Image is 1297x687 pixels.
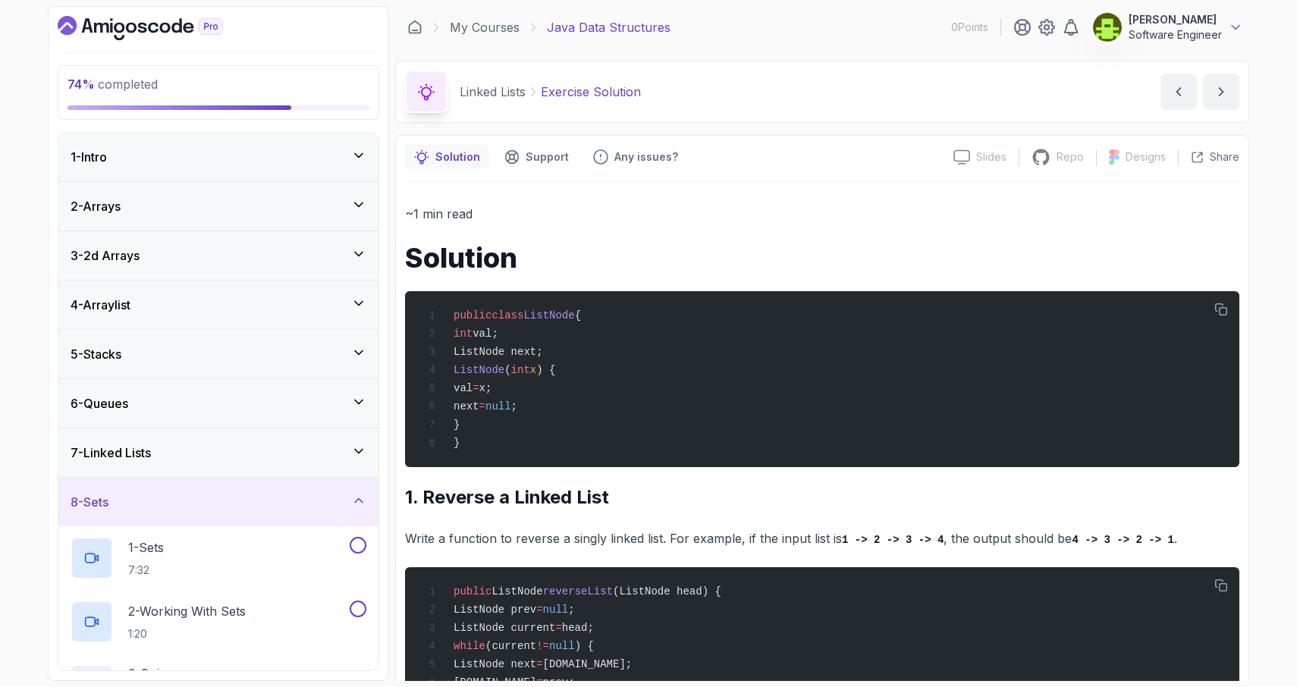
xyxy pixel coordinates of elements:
img: user profile image [1093,13,1122,42]
span: ListNode [491,585,542,598]
button: Share [1178,149,1239,165]
span: int [511,364,530,376]
button: 2-Arrays [58,182,378,231]
button: 7-Linked Lists [58,428,378,477]
h1: Solution [405,243,1239,273]
p: Slides [976,149,1007,165]
span: (current [485,640,536,652]
button: Feedback button [584,145,687,169]
h3: 5 - Stacks [71,345,121,363]
span: [DOMAIN_NAME]; [543,658,633,670]
span: ) { [575,640,594,652]
span: = [479,400,485,413]
button: 2-Working With Sets1:20 [71,601,366,643]
span: head; [562,622,594,634]
h3: 7 - Linked Lists [71,444,151,462]
button: 1-Sets7:32 [71,537,366,579]
h3: 1 - Intro [71,148,107,166]
span: ListNode current [454,622,555,634]
p: 1 - Sets [128,538,164,557]
span: reverseList [543,585,613,598]
span: } [454,419,460,431]
button: Support button [495,145,578,169]
button: 6-Queues [58,379,378,428]
a: My Courses [450,18,520,36]
button: 8-Sets [58,478,378,526]
span: completed [68,77,158,92]
a: Dashboard [407,20,422,35]
h3: 3 - 2d Arrays [71,246,140,265]
span: ListNode [523,309,574,322]
h3: 8 - Sets [71,493,108,511]
span: next [454,400,479,413]
h3: 2 - Arrays [71,197,121,215]
p: Support [526,149,569,165]
span: null [485,400,511,413]
span: ; [511,400,517,413]
p: Solution [435,149,480,165]
span: int [454,328,473,340]
span: ) { [536,364,555,376]
a: Dashboard [58,16,258,40]
h2: 1. Reverse a Linked List [405,485,1239,510]
p: ~1 min read [405,203,1239,224]
span: ListNode next [454,658,536,670]
p: Software Engineer [1129,27,1222,42]
span: class [491,309,523,322]
button: previous content [1160,74,1197,110]
p: 2 - Working With Sets [128,602,246,620]
button: 3-2d Arrays [58,231,378,280]
p: Share [1210,149,1239,165]
p: Any issues? [614,149,678,165]
span: public [454,309,491,322]
h3: 4 - Arraylist [71,296,130,314]
p: Linked Lists [460,83,526,101]
code: 4 -> 3 -> 2 -> 1 [1072,534,1173,546]
span: = [536,604,542,616]
p: 0 Points [951,20,988,35]
span: = [536,658,542,670]
button: 4-Arraylist [58,281,378,329]
span: ListNode next; [454,346,543,358]
span: { [575,309,581,322]
p: [PERSON_NAME] [1129,12,1222,27]
p: Designs [1126,149,1166,165]
button: 5-Stacks [58,330,378,378]
p: 7:32 [128,563,164,578]
span: x; [479,382,492,394]
span: ( [504,364,510,376]
p: 1:20 [128,626,246,642]
span: ; [568,604,574,616]
p: Java Data Structures [547,18,670,36]
button: notes button [405,145,489,169]
span: ListNode prev [454,604,536,616]
span: = [555,622,561,634]
h3: 6 - Queues [71,394,128,413]
span: null [549,640,575,652]
span: } [454,437,460,449]
p: 3 - Quiz [128,664,166,682]
button: next content [1203,74,1239,110]
span: 74 % [68,77,95,92]
button: user profile image[PERSON_NAME]Software Engineer [1092,12,1243,42]
span: while [454,640,485,652]
span: null [543,604,569,616]
span: = [473,382,479,394]
p: Exercise Solution [541,83,641,101]
span: val; [473,328,498,340]
span: ListNode [454,364,504,376]
span: val [454,382,473,394]
code: 1 -> 2 -> 3 -> 4 [842,534,944,546]
span: x [530,364,536,376]
span: != [536,640,549,652]
p: Repo [1057,149,1084,165]
span: (ListNode head) { [613,585,721,598]
span: public [454,585,491,598]
button: 1-Intro [58,133,378,181]
p: Write a function to reverse a singly linked list. For example, if the input list is , the output ... [405,528,1239,550]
